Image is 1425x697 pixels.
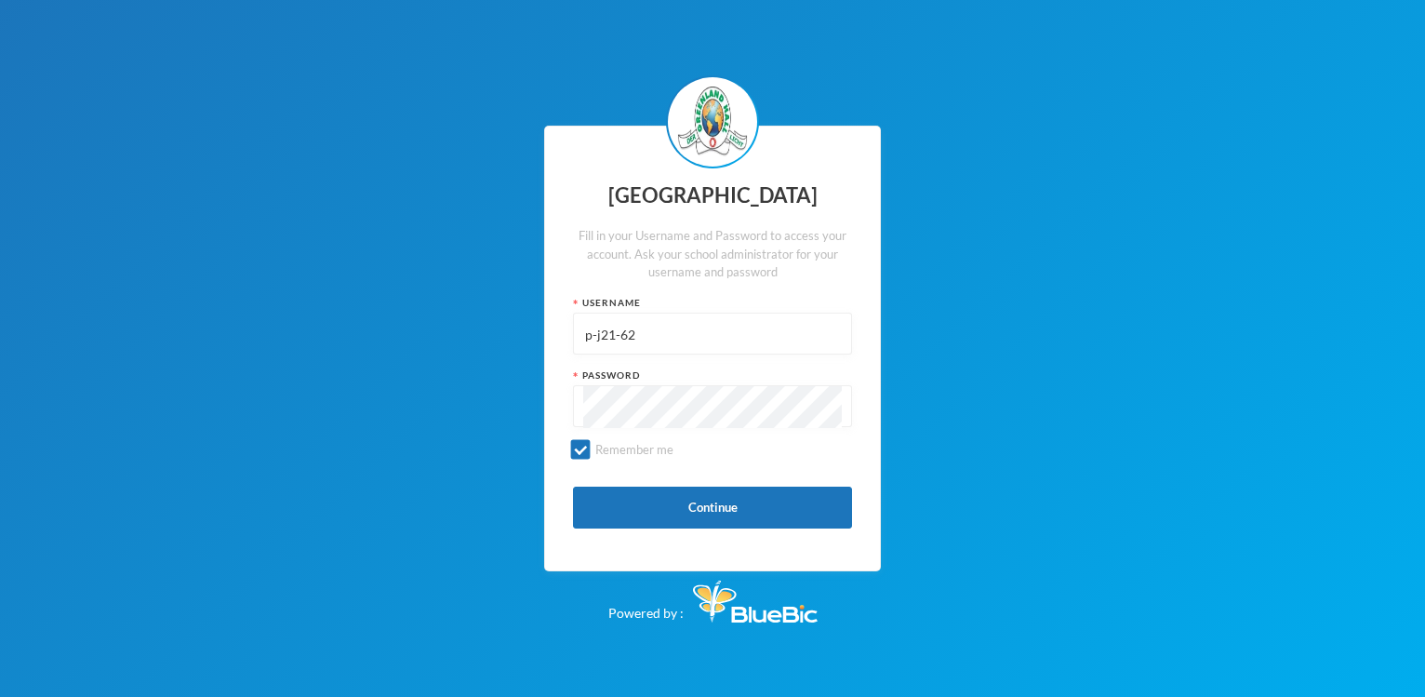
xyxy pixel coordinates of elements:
[573,487,852,529] button: Continue
[573,227,852,282] div: Fill in your Username and Password to access your account. Ask your school administrator for your...
[573,369,852,382] div: Password
[573,296,852,310] div: Username
[608,571,818,623] div: Powered by :
[588,442,681,457] span: Remember me
[693,581,818,623] img: Bluebic
[573,178,852,214] div: [GEOGRAPHIC_DATA]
